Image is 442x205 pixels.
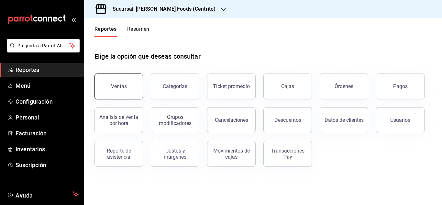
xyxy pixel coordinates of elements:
button: Ventas [94,74,143,99]
a: Cajas [263,74,312,99]
span: Pregunta a Parrot AI [17,42,70,49]
h1: Elige la opción que deseas consultar [94,51,201,61]
span: Reportes [16,65,79,74]
button: Análisis de venta por hora [94,107,143,133]
div: Transacciones Pay [268,148,308,160]
button: Pregunta a Parrot AI [7,39,80,52]
div: Categorías [163,83,187,89]
button: Descuentos [263,107,312,133]
div: Costos y márgenes [155,148,195,160]
div: Cancelaciones [215,117,248,123]
span: Personal [16,113,79,122]
button: Pagos [376,74,425,99]
h3: Sucursal: [PERSON_NAME] Foods (Centrito) [107,5,215,13]
div: Órdenes [335,83,353,89]
div: Datos de clientes [325,117,364,123]
div: Usuarios [390,117,410,123]
span: Facturación [16,129,79,138]
button: Cancelaciones [207,107,256,133]
button: Reporte de asistencia [94,141,143,167]
button: Ticket promedio [207,74,256,99]
div: navigation tabs [94,26,149,37]
button: Grupos modificadores [151,107,199,133]
div: Reporte de asistencia [99,148,139,160]
button: Órdenes [320,74,368,99]
span: Suscripción [16,161,79,169]
div: Análisis de venta por hora [99,114,139,126]
div: Grupos modificadores [155,114,195,126]
div: Pagos [393,83,408,89]
div: Cajas [281,83,294,90]
button: Datos de clientes [320,107,368,133]
div: Ticket promedio [213,83,250,89]
div: Movimientos de cajas [211,148,251,160]
span: Menú [16,81,79,90]
button: Usuarios [376,107,425,133]
div: Ventas [111,83,127,89]
button: open_drawer_menu [71,17,76,22]
button: Transacciones Pay [263,141,312,167]
button: Reportes [94,26,117,37]
button: Costos y márgenes [151,141,199,167]
span: Inventarios [16,145,79,154]
span: Configuración [16,97,79,106]
button: Resumen [127,26,149,37]
button: Movimientos de cajas [207,141,256,167]
a: Pregunta a Parrot AI [5,47,80,54]
span: Ayuda [16,190,70,198]
div: Descuentos [274,117,301,123]
button: Categorías [151,74,199,99]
